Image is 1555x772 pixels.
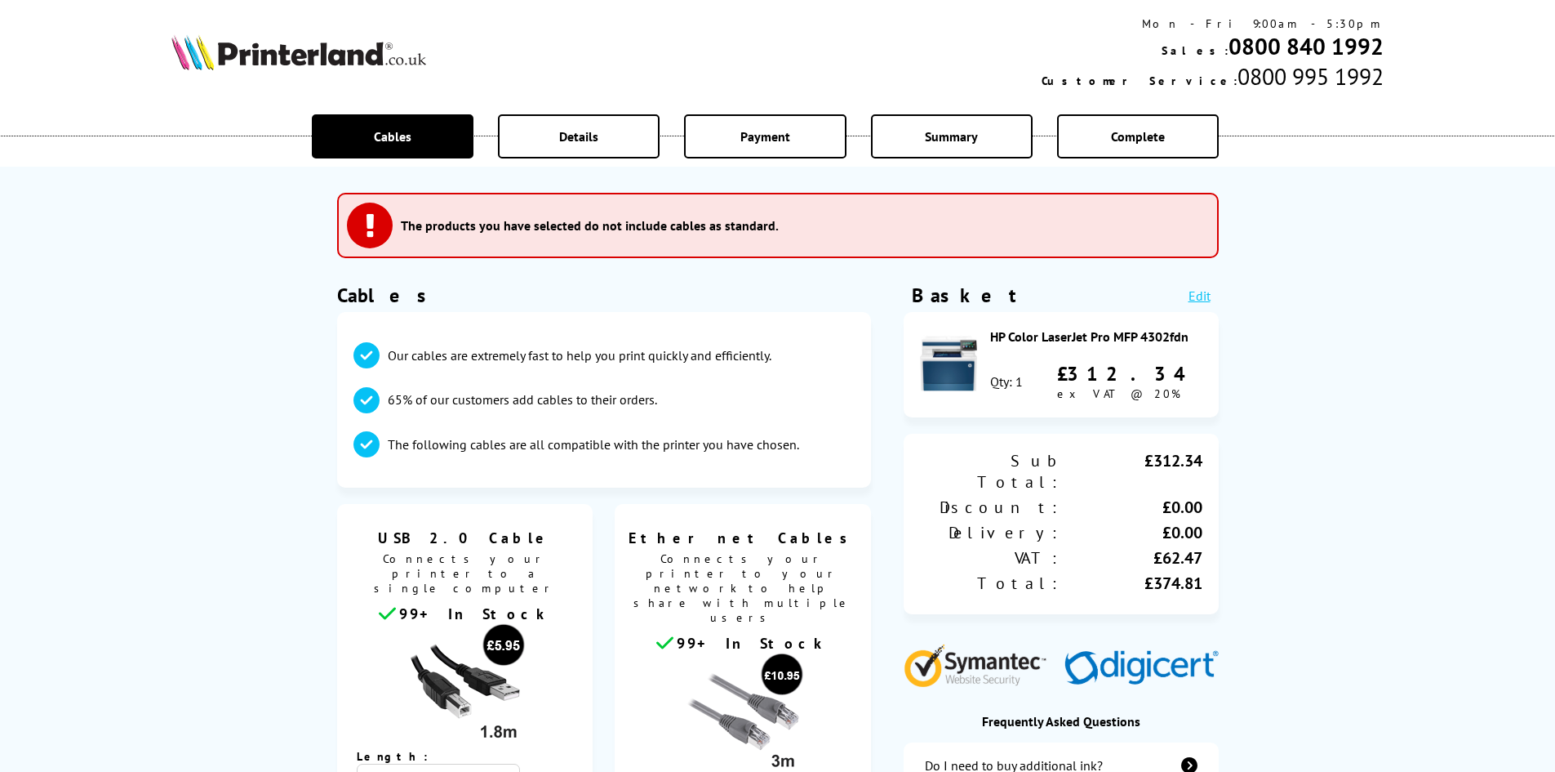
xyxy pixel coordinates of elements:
[1042,74,1237,88] span: Customer Service:
[912,283,1018,308] div: Basket
[920,450,1061,493] div: Sub Total:
[740,128,790,145] span: Payment
[388,435,799,453] p: The following cables are all compatible with the printer you have chosen.
[1061,547,1202,569] div: £62.47
[349,529,581,547] span: USB 2.0 Cable
[388,346,771,364] p: Our cables are extremely fast to help you print quickly and efficiently.
[345,547,585,604] span: Connects your printer to a single computer
[920,335,977,392] img: HP Color LaserJet Pro MFP 4302fdn
[925,128,978,145] span: Summary
[399,605,551,623] span: 99+ In Stock
[337,283,871,308] h1: Cables
[904,713,1219,730] div: Frequently Asked Questions
[403,623,526,746] img: usb cable
[627,529,859,547] span: Ethernet Cables
[1057,386,1180,401] span: ex VAT @ 20%
[1061,573,1202,594] div: £374.81
[1111,128,1165,145] span: Complete
[1061,522,1202,543] div: £0.00
[1061,497,1202,518] div: £0.00
[1042,16,1384,31] div: Mon - Fri 9:00am - 5:30pm
[1188,288,1211,304] a: Edit
[1061,450,1202,493] div: £312.34
[920,573,1061,594] div: Total:
[1064,650,1219,687] img: Digicert
[1228,31,1384,61] a: 0800 840 1992
[920,547,1061,569] div: VAT:
[171,34,426,70] img: Printerland Logo
[920,522,1061,543] div: Delivery:
[401,217,779,234] h3: The products you have selected do not include cables as standard.
[1237,61,1384,91] span: 0800 995 1992
[904,640,1058,687] img: Symantec Website Security
[920,497,1061,518] div: Discount:
[623,547,863,633] span: Connects your printer to your network to help share with multiple users
[990,373,1023,390] div: Qty: 1
[559,128,598,145] span: Details
[374,128,411,145] span: Cables
[1162,43,1228,58] span: Sales:
[990,328,1202,345] div: HP Color LaserJet Pro MFP 4302fdn
[677,634,829,653] span: 99+ In Stock
[357,749,444,764] span: Length:
[1057,361,1202,386] div: £312.34
[388,390,657,408] p: 65% of our customers add cables to their orders.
